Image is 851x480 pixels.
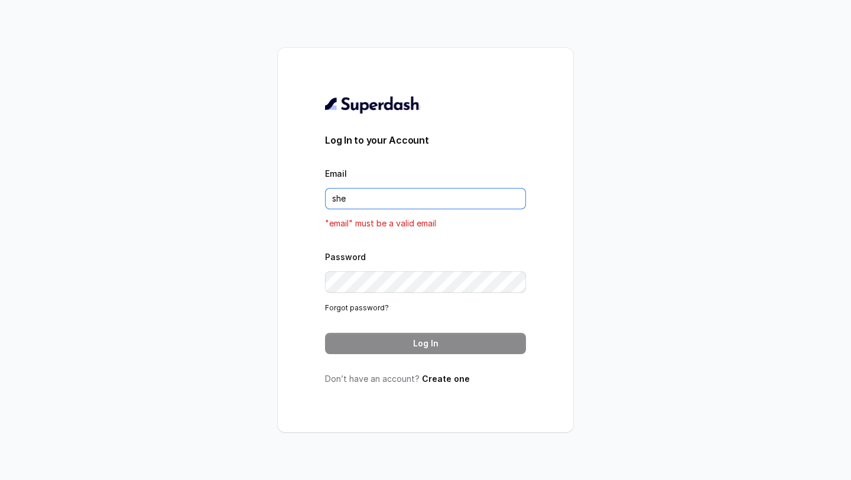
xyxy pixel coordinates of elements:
[325,188,526,209] input: youremail@example.com
[422,374,470,384] a: Create one
[325,168,347,179] label: Email
[325,133,526,147] h3: Log In to your Account
[325,333,526,354] button: Log In
[325,252,366,262] label: Password
[325,216,526,231] p: "email" must be a valid email
[325,303,389,312] a: Forgot password?
[325,95,420,114] img: light.svg
[325,373,526,385] p: Don’t have an account?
